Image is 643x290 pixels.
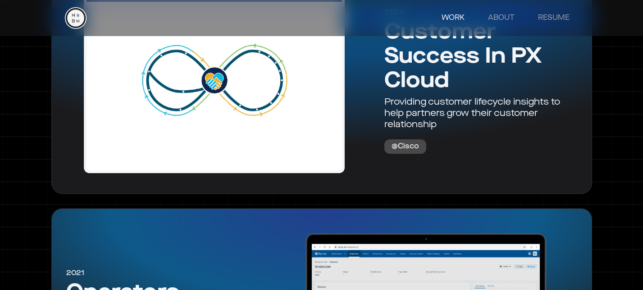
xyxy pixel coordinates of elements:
[529,9,579,27] a: RESUME
[384,19,542,93] strong: Customer Success In PX Cloud
[433,9,474,27] a: WORK
[479,9,524,27] a: ABOUT
[392,141,419,152] div: @Cisco
[66,268,84,279] div: 2021
[65,7,87,29] a: home
[384,97,577,130] div: Providing customer lifecycle insights to help partners grow their customer relationship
